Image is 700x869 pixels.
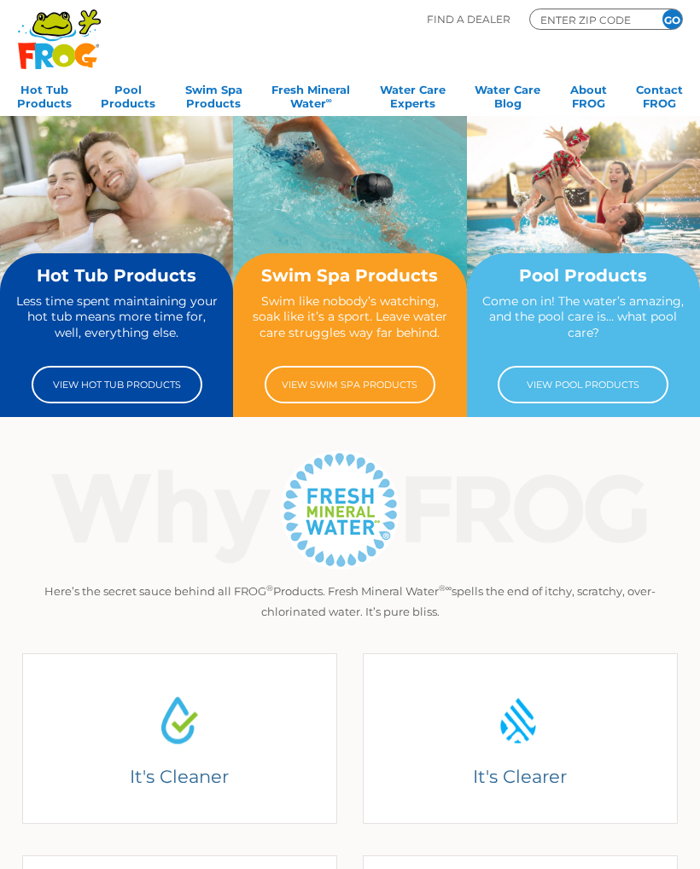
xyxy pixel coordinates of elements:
h2: Hot Tub Products [15,266,218,285]
img: Water Drop Icon [488,688,551,751]
a: AboutFROG [570,78,607,112]
a: Swim SpaProducts [185,78,242,112]
p: Here’s the secret sauce behind all FROG Products. Fresh Mineral Water spells the end of itchy, sc... [26,581,674,622]
sup: ® [266,583,273,593]
a: Fresh MineralWater∞ [271,78,350,112]
sup: ∞ [326,96,332,105]
a: Water CareBlog [475,78,540,112]
h4: It's Clearer [379,765,661,788]
img: home-banner-swim-spa-short [233,115,466,289]
h2: Swim Spa Products [248,266,451,285]
p: Come on in! The water’s amazing, and the pool care is… what pool care? [482,293,685,356]
a: ContactFROG [636,78,683,112]
p: Swim like nobody’s watching, soak like it’s a sport. Leave water care struggles way far behind. [248,293,451,356]
sup: ®∞ [439,583,452,593]
input: Zip Code Form [539,12,641,27]
a: Hot TubProducts [17,78,72,112]
img: home-banner-pool-short [467,115,700,289]
a: View Swim Spa Products [265,366,435,403]
h2: Pool Products [482,266,685,285]
p: Less time spent maintaining your hot tub means more time for, well, everything else. [15,293,218,356]
p: Find A Dealer [427,9,510,30]
a: View Hot Tub Products [32,366,202,403]
input: GO [662,9,682,29]
h4: It's Cleaner [38,765,320,788]
a: Water CareExperts [380,78,446,112]
img: Water Drop Icon [148,688,211,751]
img: Why Frog [26,447,674,572]
a: View Pool Products [498,366,668,403]
a: PoolProducts [101,78,155,112]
